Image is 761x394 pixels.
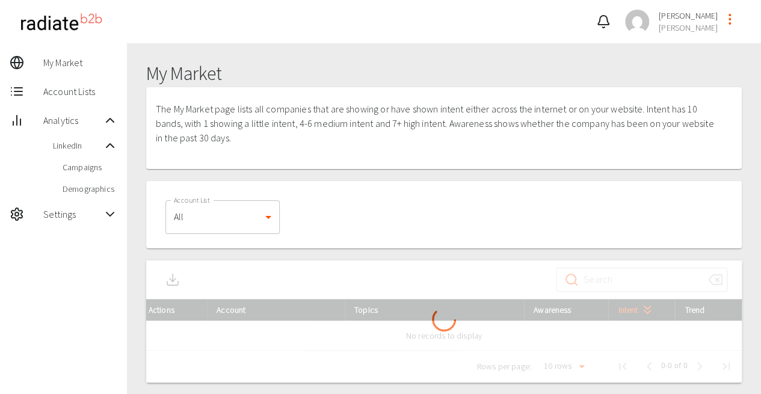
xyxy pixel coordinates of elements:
span: Account Lists [43,84,117,99]
img: radiateb2b_logo_black.png [14,8,108,35]
p: The My Market page lists all companies that are showing or have shown intent either across the in... [156,102,718,145]
button: profile-menu [718,7,742,31]
h1: My Market [146,63,742,85]
span: Demographics [63,183,117,195]
div: All [165,200,280,234]
span: LinkedIn [53,140,103,152]
span: My Market [43,55,117,70]
span: [PERSON_NAME] [659,22,718,34]
span: Campaigns [63,161,117,173]
span: [PERSON_NAME] [659,10,718,22]
img: a880aa3625abe2f0648ab028be9cdb06 [625,10,649,34]
label: Account List [174,195,210,205]
span: Settings [43,207,103,221]
span: Analytics [43,113,103,128]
